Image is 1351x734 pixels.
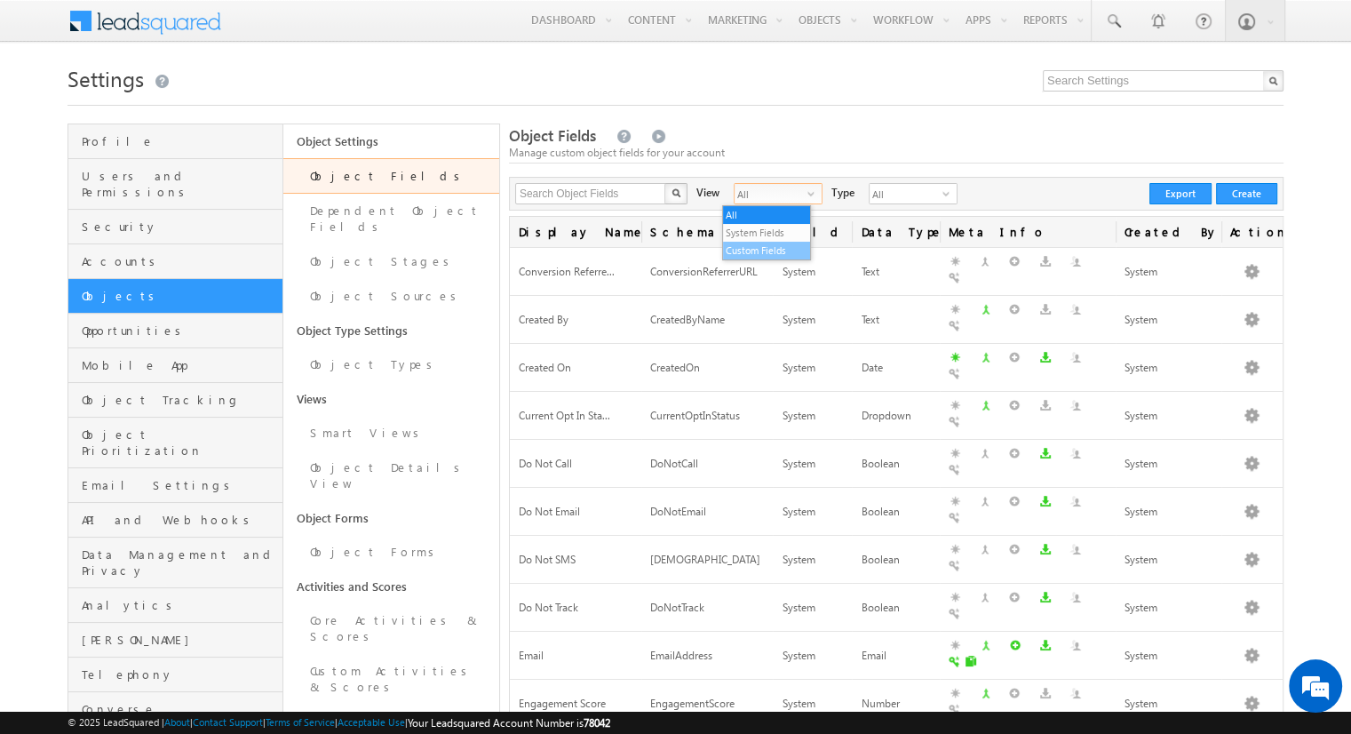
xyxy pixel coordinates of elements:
[1125,407,1212,426] div: System
[283,654,498,705] a: Custom Activities & Scores
[650,551,764,570] div: [DEMOGRAPHIC_DATA]
[519,697,606,710] span: Engagement Score
[852,217,940,247] span: Data Type
[82,219,278,235] span: Security
[519,409,610,422] span: Current Opt In Sta...
[68,468,282,503] a: Email Settings
[283,314,498,347] a: Object Type Settings
[283,416,498,451] a: Smart Views
[338,716,405,728] a: Acceptable Use
[509,125,596,146] span: Object Fields
[68,159,282,210] a: Users and Permissions
[68,538,282,588] a: Data Management and Privacy
[1125,359,1212,378] div: System
[650,263,764,282] div: ConversionReferrerURL
[82,477,278,493] span: Email Settings
[82,253,278,269] span: Accounts
[68,588,282,623] a: Analytics
[650,647,764,666] div: EmailAddress
[650,311,764,330] div: CreatedByName
[940,217,1116,247] span: Meta Info
[82,168,278,200] span: Users and Permissions
[861,503,931,522] div: Boolean
[283,124,498,158] a: Object Settings
[782,647,843,666] div: System
[68,279,282,314] a: Objects
[861,455,931,474] div: Boolean
[782,359,843,378] div: System
[782,311,843,330] div: System
[82,357,278,373] span: Mobile App
[509,145,1283,161] div: Manage custom object fields for your account
[696,183,719,201] div: View
[82,597,278,613] span: Analytics
[519,313,568,326] span: Created By
[831,183,854,201] div: Type
[519,505,580,518] span: Do Not Email
[283,501,498,535] a: Object Forms
[82,512,278,528] span: API and Webhooks
[68,658,282,692] a: Telephony
[68,418,282,468] a: Object Prioritization
[782,503,843,522] div: System
[807,188,822,199] span: select
[782,695,843,714] div: System
[68,314,282,348] a: Opportunities
[861,359,931,378] div: Date
[519,649,544,662] span: Email
[1116,217,1221,247] span: Created By
[283,570,498,603] a: Activities and Scores
[283,244,498,279] a: Object Stages
[861,407,931,426] div: Dropdown
[82,427,278,459] span: Object Prioritization
[68,64,144,92] span: Settings
[650,599,764,618] div: DoNotTrack
[1125,551,1212,570] div: System
[193,716,263,728] a: Contact Support
[519,553,576,566] span: Do Not SMS
[641,217,773,247] span: Schema Name
[266,716,335,728] a: Terms of Service
[519,457,572,470] span: Do Not Call
[1125,695,1212,714] div: System
[1125,599,1212,618] div: System
[519,265,615,278] span: Conversion Referre...
[82,323,278,339] span: Opportunities
[723,206,810,224] li: All
[519,601,578,614] span: Do Not Track
[650,695,764,714] div: EngagementScore
[82,392,278,408] span: Object Tracking
[650,407,764,426] div: CurrentOptInStatus
[82,701,278,717] span: Converse
[82,632,278,648] span: [PERSON_NAME]
[68,383,282,418] a: Object Tracking
[82,666,278,682] span: Telephony
[1125,263,1212,282] div: System
[1125,455,1212,474] div: System
[723,242,810,259] li: Custom Fields
[519,361,571,374] span: Created On
[650,359,764,378] div: CreatedOn
[283,603,498,654] a: Core Activities & Scores
[82,133,278,149] span: Profile
[861,695,931,714] div: Number
[584,716,610,730] span: 78042
[861,311,931,330] div: Text
[1043,70,1283,92] input: Search Settings
[283,382,498,416] a: Views
[283,347,498,382] a: Object Types
[1216,183,1277,204] button: Create
[283,194,498,244] a: Dependent Object Fields
[782,407,843,426] div: System
[82,547,278,578] span: Data Management and Privacy
[861,647,931,666] div: Email
[1221,217,1283,247] span: Actions
[68,210,282,244] a: Security
[283,451,498,501] a: Object Details View
[861,263,931,282] div: Text
[68,244,282,279] a: Accounts
[1149,183,1212,204] button: Export
[408,716,610,730] span: Your Leadsquared Account Number is
[283,158,498,194] a: Object Fields
[782,455,843,474] div: System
